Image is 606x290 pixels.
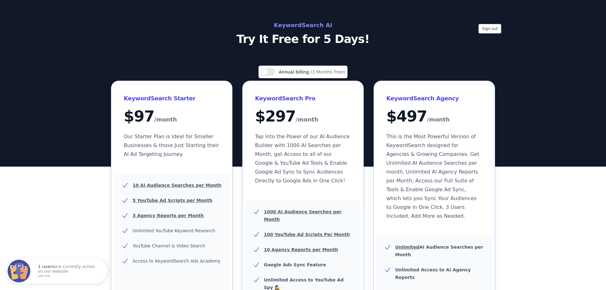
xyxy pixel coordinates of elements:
[154,115,177,125] span: /month
[124,93,220,104] h3: KeywordSearch Starter
[255,109,351,125] div: $ 297
[395,245,419,250] u: Unlimited
[38,275,99,278] small: just now
[133,183,221,188] u: 10 AI Audience Searches per Month
[38,264,55,269] strong: 1 users
[386,133,479,219] span: This is the Most Powerful Version of KeywordSearch designed for Agencies & Growing Companies. Get...
[427,115,450,125] span: /month
[8,260,30,282] img: Fomo
[264,247,338,252] u: 10 Agency Reports per Month
[38,264,101,277] p: are currently active on our website
[162,33,444,45] p: Try It Free for 5 Days!
[124,109,220,125] div: $ 97
[133,243,205,248] span: YouTube Channel & Video Search
[162,20,444,30] h2: KeywordSearch AI
[133,258,220,263] span: Access to KeywordSearch Ads Academy
[264,209,342,222] u: 1000 AI Audience Searches per Month
[264,262,326,267] b: Google Ads Sync Feature
[264,277,344,290] b: Unlimited Access to YouTube Ad Spy 🕵️‍♀️
[310,69,345,74] span: (3 Months Free)
[395,245,483,257] b: AI Audience Searches per Month
[296,115,318,125] span: /month
[395,267,471,280] b: Unlimited Access to AI Agency Reports
[264,232,350,237] u: 100 YouTube Ad Scripts Per Month
[133,198,212,203] u: 5 YouTube Ad Scripts per Month
[386,93,482,104] h3: KeywordSearch Agency
[386,109,482,125] div: $ 497
[255,93,351,104] h3: KeywordSearch Pro
[133,228,215,233] span: Unlimited YouTube Keyword Research
[255,133,350,184] span: Tap into the Power of our AI Audience Builder with 1000 AI Searches per Month, get Access to all ...
[124,133,219,157] span: Our Starter Plan is Ideal for Smaller Businesses & those Just Starting their AI Ad Targeting Jour...
[279,69,310,74] span: Annual billing
[478,24,501,33] button: Sign out
[133,213,204,218] u: 3 Agency Reports per Month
